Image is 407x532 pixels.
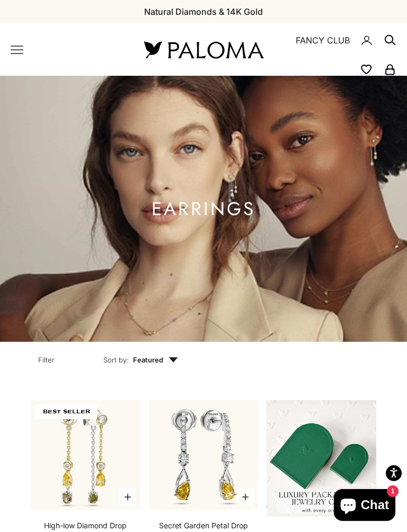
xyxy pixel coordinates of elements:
a: FANCY CLUB [296,33,350,47]
img: #WhiteGold [149,400,259,510]
span: Sort by: [103,354,129,365]
span: Featured [133,354,178,365]
nav: Secondary navigation [288,23,396,76]
img: High-low Diamond Drop Earrings [31,400,140,510]
inbox-online-store-chat: Shopify online store chat [331,489,399,524]
h1: Earrings [152,202,255,216]
p: Natural Diamonds & 14K Gold [144,5,263,19]
span: BEST SELLER [35,404,98,419]
nav: Primary navigation [11,43,119,56]
button: Filter [14,342,79,375]
button: Sort by: Featured [79,342,202,375]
